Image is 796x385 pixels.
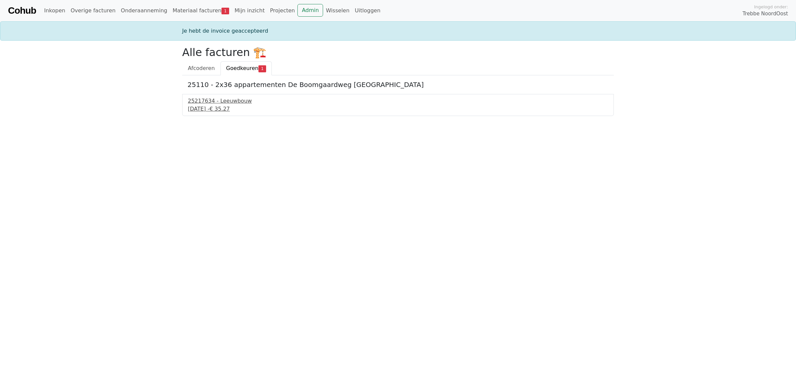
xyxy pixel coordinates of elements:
[188,65,215,71] span: Afcoderen
[220,61,272,75] a: Goedkeuren1
[221,8,229,14] span: 1
[267,4,298,17] a: Projecten
[8,3,36,19] a: Cohub
[232,4,267,17] a: Mijn inzicht
[323,4,352,17] a: Wisselen
[178,27,618,35] div: Je hebt de invoice geaccepteerd
[754,4,788,10] span: Ingelogd onder:
[188,81,608,89] h5: 25110 - 2x36 appartementen De Boomgaardweg [GEOGRAPHIC_DATA]
[118,4,170,17] a: Onderaanneming
[743,10,788,18] span: Trebbe NoordOost
[188,105,608,113] div: [DATE] -
[188,97,608,105] div: 25217634 - Leeuwbouw
[226,65,258,71] span: Goedkeuren
[182,46,614,59] h2: Alle facturen 🏗️
[258,65,266,72] span: 1
[209,106,230,112] span: € 35.27
[68,4,118,17] a: Overige facturen
[41,4,68,17] a: Inkopen
[188,97,608,113] a: 25217634 - Leeuwbouw[DATE] -€ 35.27
[352,4,383,17] a: Uitloggen
[297,4,323,17] a: Admin
[170,4,232,17] a: Materiaal facturen1
[182,61,220,75] a: Afcoderen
